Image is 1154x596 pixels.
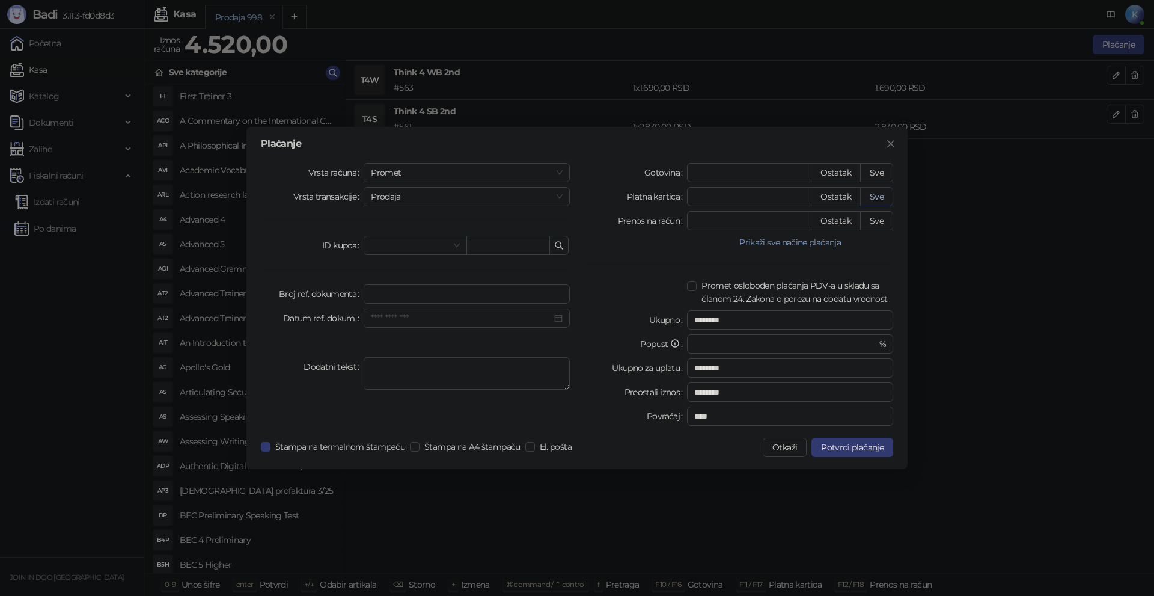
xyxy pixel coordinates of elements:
[763,438,807,457] button: Otkaži
[270,440,410,453] span: Štampa na termalnom štampaču
[612,358,687,378] label: Ukupno za uplatu
[618,211,688,230] label: Prenos na račun
[261,139,893,149] div: Plaćanje
[640,334,687,354] label: Popust
[881,139,900,149] span: Zatvori
[371,164,563,182] span: Promet
[860,211,893,230] button: Sve
[624,382,688,402] label: Preostali iznos
[649,310,688,330] label: Ukupno
[881,134,900,153] button: Close
[308,163,364,182] label: Vrsta računa
[644,163,687,182] label: Gotovina
[535,440,576,453] span: El. pošta
[647,407,687,426] label: Povraćaj
[371,188,563,206] span: Prodaja
[283,309,364,328] label: Datum ref. dokum.
[811,187,861,206] button: Ostatak
[697,279,893,306] span: Promet oslobođen plaćanja PDV-a u skladu sa članom 24. Zakona o porezu na dodatu vrednost
[811,438,893,457] button: Potvrdi plaćanje
[811,211,861,230] button: Ostatak
[364,284,570,304] input: Broj ref. dokumenta
[279,284,364,304] label: Broj ref. dokumenta
[886,139,896,149] span: close
[304,357,364,376] label: Dodatni tekst
[627,187,687,206] label: Platna kartica
[687,235,893,250] button: Prikaži sve načine plaćanja
[821,442,884,453] span: Potvrdi plaćanje
[860,187,893,206] button: Sve
[293,187,364,206] label: Vrsta transakcije
[322,236,364,255] label: ID kupca
[420,440,525,453] span: Štampa na A4 štampaču
[364,357,570,390] textarea: Dodatni tekst
[860,163,893,182] button: Sve
[811,163,861,182] button: Ostatak
[371,312,552,325] input: Datum ref. dokum.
